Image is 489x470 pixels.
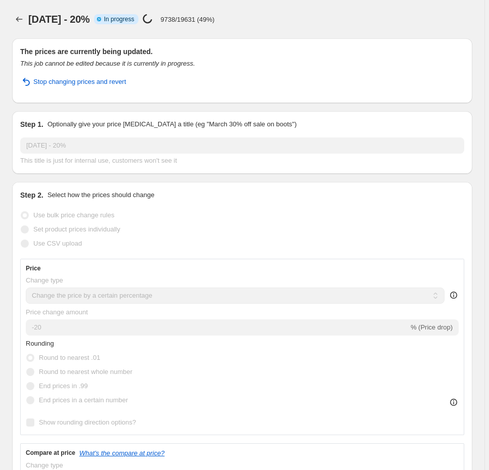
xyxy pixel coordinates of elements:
span: End prices in .99 [39,382,88,390]
input: 30% off holiday sale [20,137,464,154]
span: Change type [26,276,63,284]
span: Rounding [26,340,54,347]
h3: Price [26,264,40,272]
p: 9738/19631 (49%) [161,16,215,23]
span: Set product prices individually [33,225,120,233]
input: -15 [26,319,409,336]
p: Optionally give your price [MEDICAL_DATA] a title (eg "March 30% off sale on boots") [47,119,297,129]
h2: Step 2. [20,190,43,200]
button: Price change jobs [12,12,26,26]
span: End prices in a certain number [39,396,128,404]
div: help [449,290,459,300]
p: Select how the prices should change [47,190,155,200]
span: Use CSV upload [33,240,82,247]
span: Use bulk price change rules [33,211,114,219]
button: What's the compare at price? [79,449,165,457]
span: This title is just for internal use, customers won't see it [20,157,177,164]
i: This job cannot be edited because it is currently in progress. [20,60,195,67]
span: In progress [104,15,134,23]
h2: The prices are currently being updated. [20,46,464,57]
span: Round to nearest whole number [39,368,132,375]
span: Show rounding direction options? [39,418,136,426]
h2: Step 1. [20,119,43,129]
span: % (Price drop) [411,323,453,331]
span: Round to nearest .01 [39,354,100,361]
span: Stop changing prices and revert [33,77,126,87]
button: Stop changing prices and revert [14,74,132,90]
span: [DATE] - 20% [28,14,90,25]
h3: Compare at price [26,449,75,457]
span: Change type [26,461,63,469]
span: Price change amount [26,308,88,316]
